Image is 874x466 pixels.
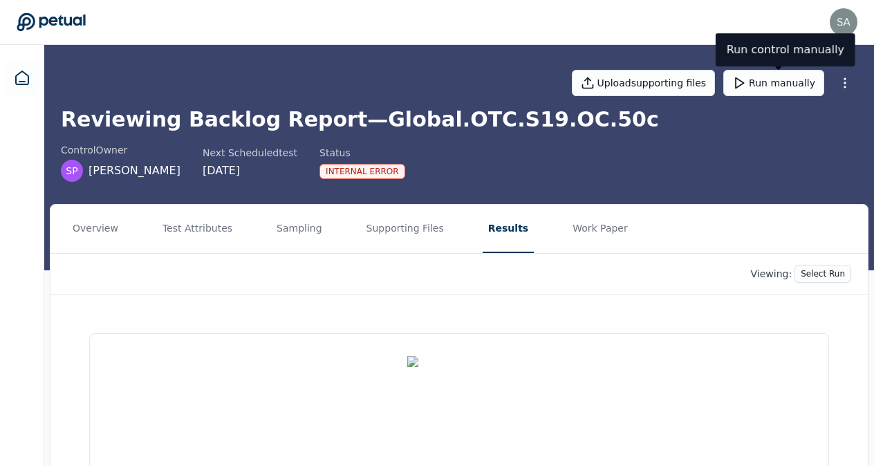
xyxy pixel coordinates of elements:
[61,107,857,132] h1: Reviewing Backlog Report — Global.OTC.S19.OC.50c
[271,205,328,253] button: Sampling
[50,205,868,253] nav: Tabs
[407,356,511,460] img: No Result
[723,70,824,96] button: Run manually
[17,12,86,32] a: Go to Dashboard
[572,70,716,96] button: Uploadsupporting files
[567,205,633,253] button: Work Paper
[319,164,405,179] div: Internal Error
[833,71,857,95] button: More Options
[483,205,534,253] button: Results
[751,267,792,281] p: Viewing:
[361,205,449,253] button: Supporting Files
[157,205,238,253] button: Test Attributes
[67,205,124,253] button: Overview
[203,146,297,160] div: Next Scheduled test
[716,33,855,66] div: Run control manually
[319,146,405,160] div: Status
[830,8,857,36] img: sapna.rao@arm.com
[203,162,297,179] div: [DATE]
[6,62,39,95] a: Dashboard
[794,265,851,283] button: Select Run
[89,162,180,179] span: [PERSON_NAME]
[66,164,77,178] span: SP
[61,143,180,157] div: control Owner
